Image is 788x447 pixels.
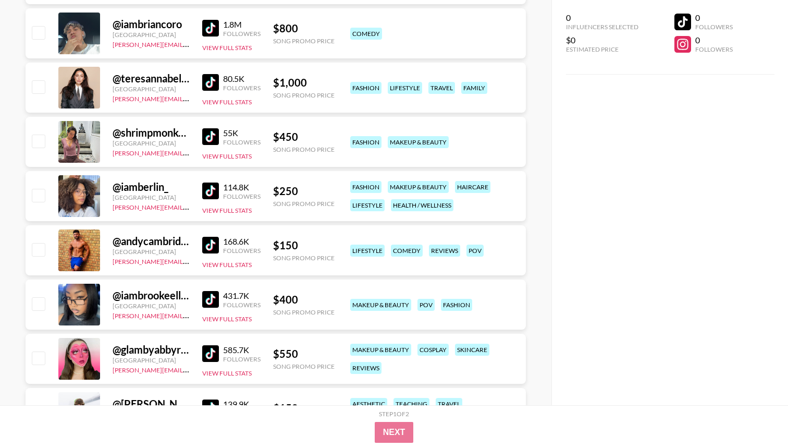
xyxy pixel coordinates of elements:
[202,261,252,269] button: View Full Stats
[273,91,335,99] div: Song Promo Price
[223,19,261,30] div: 1.8M
[273,37,335,45] div: Song Promo Price
[202,183,219,199] img: TikTok
[350,181,381,193] div: fashion
[113,180,190,194] div: @ iamberlin_
[466,245,484,257] div: pov
[350,398,387,410] div: aesthetic
[202,237,219,253] img: TikTok
[350,136,381,148] div: fashion
[566,23,638,31] div: Influencers Selected
[388,181,449,193] div: makeup & beauty
[455,344,489,356] div: skincare
[202,345,219,362] img: TikTok
[223,74,261,84] div: 80.5K
[113,356,190,364] div: [GEOGRAPHIC_DATA]
[113,364,267,374] a: [PERSON_NAME][EMAIL_ADDRESS][DOMAIN_NAME]
[428,82,455,94] div: travel
[223,182,261,192] div: 114.8K
[417,344,449,356] div: cosplay
[566,45,638,53] div: Estimated Price
[113,397,190,410] div: @ [PERSON_NAME]
[113,248,190,256] div: [GEOGRAPHIC_DATA]
[202,315,252,323] button: View Full Stats
[113,147,267,157] a: [PERSON_NAME][EMAIL_ADDRESS][DOMAIN_NAME]
[202,400,219,416] img: TikTok
[202,74,219,91] img: TikTok
[202,207,252,214] button: View Full Stats
[113,235,190,248] div: @ andycambridgio
[223,138,261,146] div: Followers
[223,192,261,200] div: Followers
[223,236,261,247] div: 168.6K
[223,345,261,355] div: 585.7K
[273,130,335,143] div: $ 450
[350,362,381,374] div: reviews
[223,247,261,255] div: Followers
[202,20,219,37] img: TikTok
[441,299,472,311] div: fashion
[695,23,733,31] div: Followers
[273,363,335,370] div: Song Promo Price
[391,199,453,211] div: health / wellness
[113,201,316,211] a: [PERSON_NAME][EMAIL_ADDRESS][PERSON_NAME][DOMAIN_NAME]
[113,302,190,310] div: [GEOGRAPHIC_DATA]
[223,30,261,38] div: Followers
[273,146,335,153] div: Song Promo Price
[273,347,335,360] div: $ 550
[223,291,261,301] div: 431.7K
[736,395,775,434] iframe: Drift Widget Chat Controller
[113,289,190,302] div: @ iambrookeellison
[273,76,335,89] div: $ 1,000
[273,308,335,316] div: Song Promo Price
[113,39,267,49] a: [PERSON_NAME][EMAIL_ADDRESS][DOMAIN_NAME]
[393,398,429,410] div: teaching
[113,72,190,85] div: @ teresannabellambriana
[113,310,267,320] a: [PERSON_NAME][EMAIL_ADDRESS][DOMAIN_NAME]
[429,245,460,257] div: reviews
[461,82,487,94] div: family
[273,254,335,262] div: Song Promo Price
[273,293,335,306] div: $ 400
[350,82,381,94] div: fashion
[350,28,382,40] div: comedy
[113,256,267,265] a: [PERSON_NAME][EMAIL_ADDRESS][DOMAIN_NAME]
[566,35,638,45] div: $0
[417,299,435,311] div: pov
[223,355,261,363] div: Followers
[379,410,409,418] div: Step 1 of 2
[566,13,638,23] div: 0
[202,291,219,308] img: TikTok
[223,84,261,92] div: Followers
[113,18,190,31] div: @ iambriancoro
[113,343,190,356] div: @ glambyabbyrose
[223,301,261,309] div: Followers
[695,45,733,53] div: Followers
[223,399,261,409] div: 139.9K
[113,31,190,39] div: [GEOGRAPHIC_DATA]
[113,93,267,103] a: [PERSON_NAME][EMAIL_ADDRESS][DOMAIN_NAME]
[350,199,385,211] div: lifestyle
[113,194,190,201] div: [GEOGRAPHIC_DATA]
[273,200,335,208] div: Song Promo Price
[273,185,335,198] div: $ 250
[202,98,252,106] button: View Full Stats
[202,369,252,377] button: View Full Stats
[223,128,261,138] div: 55K
[273,22,335,35] div: $ 800
[391,245,423,257] div: comedy
[388,82,422,94] div: lifestyle
[350,299,411,311] div: makeup & beauty
[202,44,252,52] button: View Full Stats
[273,239,335,252] div: $ 150
[350,344,411,356] div: makeup & beauty
[436,398,462,410] div: travel
[113,126,190,139] div: @ shrimpmonkey04
[375,422,414,443] button: Next
[202,128,219,145] img: TikTok
[113,139,190,147] div: [GEOGRAPHIC_DATA]
[202,152,252,160] button: View Full Stats
[388,136,449,148] div: makeup & beauty
[113,85,190,93] div: [GEOGRAPHIC_DATA]
[695,35,733,45] div: 0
